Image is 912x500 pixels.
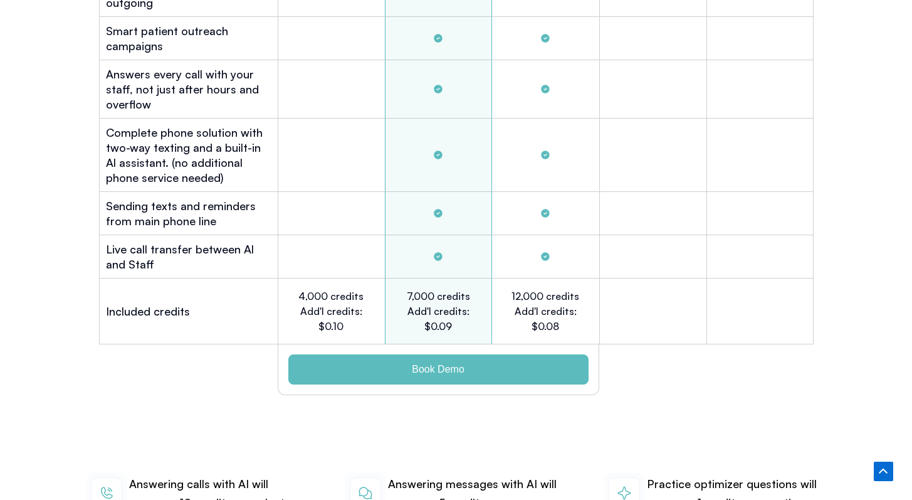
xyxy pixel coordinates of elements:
[106,198,271,228] h2: Sending texts and reminders from main phone line
[106,125,271,185] h2: Complete phone solution with two-way texting and a built-in Al assistant. (no additional phone se...
[106,242,271,272] h2: Live call transfer between Al and Staff
[296,289,365,334] h2: 4,000 credits Add'l credits: $0.10
[288,354,589,385] a: Book Demo
[412,364,464,375] span: Book Demo
[106,66,271,112] h2: Answers every call with your staff, not just after hours and overflow
[106,304,190,319] h2: Included credits
[106,23,271,53] h2: Smart patient outreach campaigns
[404,289,473,334] h2: 7,000 credits Add'l credits: $0.09
[510,289,580,334] h2: 12,000 credits Add'l credits: $0.08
